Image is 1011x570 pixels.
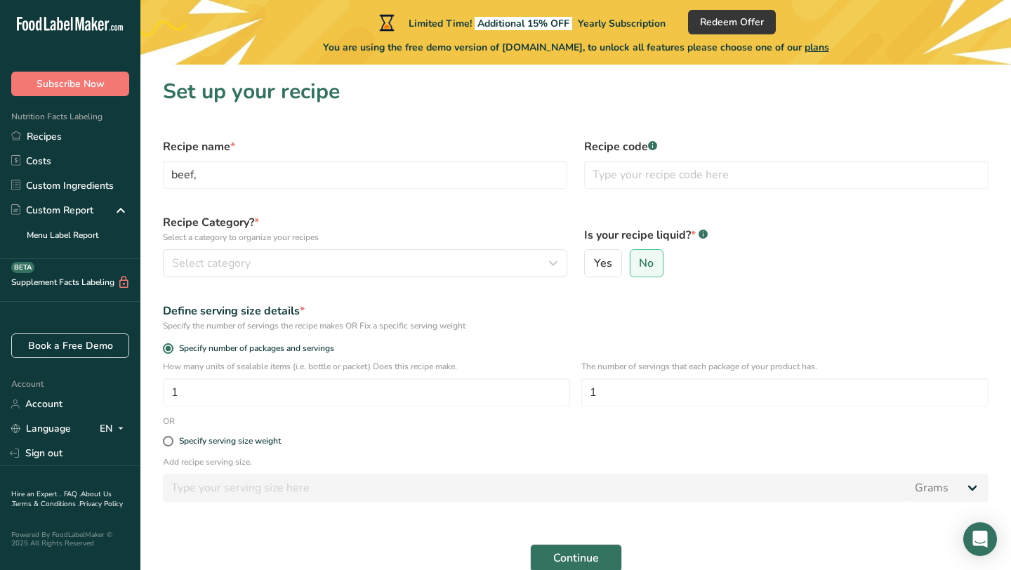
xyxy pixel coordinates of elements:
[163,303,989,319] div: Define serving size details
[179,436,281,446] div: Specify serving size weight
[11,489,61,499] a: Hire an Expert .
[163,474,906,502] input: Type your serving size here
[475,17,572,30] span: Additional 15% OFF
[172,255,251,272] span: Select category
[323,40,829,55] span: You are using the free demo version of [DOMAIN_NAME], to unlock all features please choose one of...
[163,249,567,277] button: Select category
[154,415,183,427] div: OR
[173,343,334,354] span: Specify number of packages and servings
[100,420,129,437] div: EN
[163,456,989,468] p: Add recipe serving size.
[11,531,129,548] div: Powered By FoodLabelMaker © 2025 All Rights Reserved
[688,10,776,34] button: Redeem Offer
[79,499,123,509] a: Privacy Policy
[163,231,567,244] p: Select a category to organize your recipes
[64,489,81,499] a: FAQ .
[11,416,71,441] a: Language
[639,256,654,270] span: No
[11,72,129,96] button: Subscribe Now
[376,14,666,31] div: Limited Time!
[11,203,93,218] div: Custom Report
[163,76,989,107] h1: Set up your recipe
[963,522,997,556] div: Open Intercom Messenger
[581,360,989,373] p: The number of servings that each package of your product has.
[11,262,34,273] div: BETA
[163,214,567,244] label: Recipe Category?
[584,138,989,155] label: Recipe code
[163,360,570,373] p: How many units of sealable items (i.e. bottle or packet) Does this recipe make.
[163,138,567,155] label: Recipe name
[37,77,105,91] span: Subscribe Now
[584,227,989,244] label: Is your recipe liquid?
[11,489,112,509] a: About Us .
[805,41,829,54] span: plans
[553,550,599,566] span: Continue
[12,499,79,509] a: Terms & Conditions .
[578,17,666,30] span: Yearly Subscription
[163,319,989,332] div: Specify the number of servings the recipe makes OR Fix a specific serving weight
[594,256,612,270] span: Yes
[11,333,129,358] a: Book a Free Demo
[700,15,764,29] span: Redeem Offer
[163,161,567,189] input: Type your recipe name here
[584,161,989,189] input: Type your recipe code here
